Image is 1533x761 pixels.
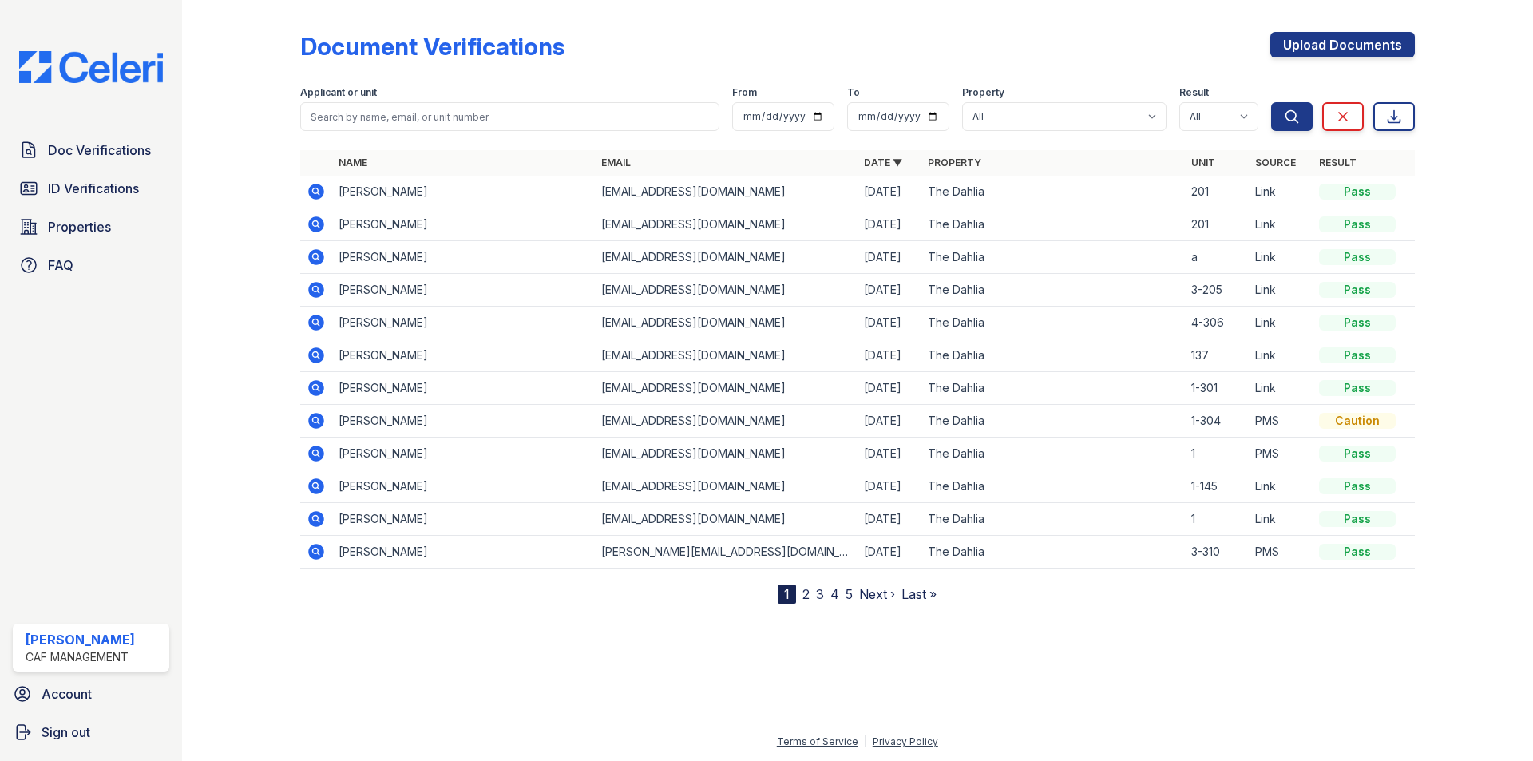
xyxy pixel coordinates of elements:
td: [PERSON_NAME] [332,405,595,438]
td: 1-145 [1185,470,1249,503]
a: Properties [13,211,169,243]
td: The Dahlia [921,339,1184,372]
span: Properties [48,217,111,236]
td: [EMAIL_ADDRESS][DOMAIN_NAME] [595,339,858,372]
a: 5 [846,586,853,602]
td: [DATE] [858,307,921,339]
a: Privacy Policy [873,735,938,747]
td: PMS [1249,536,1313,569]
td: [DATE] [858,503,921,536]
td: [EMAIL_ADDRESS][DOMAIN_NAME] [595,208,858,241]
td: a [1185,241,1249,274]
td: [DATE] [858,339,921,372]
a: Source [1255,157,1296,168]
a: FAQ [13,249,169,281]
div: Caution [1319,413,1396,429]
a: Email [601,157,631,168]
td: [EMAIL_ADDRESS][DOMAIN_NAME] [595,503,858,536]
td: PMS [1249,405,1313,438]
td: 4-306 [1185,307,1249,339]
td: [DATE] [858,241,921,274]
a: 3 [816,586,824,602]
td: PMS [1249,438,1313,470]
a: Name [339,157,367,168]
div: Pass [1319,315,1396,331]
td: [PERSON_NAME] [332,274,595,307]
td: The Dahlia [921,176,1184,208]
td: Link [1249,274,1313,307]
a: Sign out [6,716,176,748]
td: [DATE] [858,372,921,405]
span: Doc Verifications [48,141,151,160]
a: Date ▼ [864,157,902,168]
a: Doc Verifications [13,134,169,166]
a: Terms of Service [777,735,858,747]
div: Pass [1319,347,1396,363]
div: Pass [1319,216,1396,232]
td: [EMAIL_ADDRESS][DOMAIN_NAME] [595,274,858,307]
label: Result [1179,86,1209,99]
td: Link [1249,470,1313,503]
td: [EMAIL_ADDRESS][DOMAIN_NAME] [595,470,858,503]
label: Applicant or unit [300,86,377,99]
a: Result [1319,157,1357,168]
td: 1-304 [1185,405,1249,438]
label: From [732,86,757,99]
td: The Dahlia [921,438,1184,470]
div: [PERSON_NAME] [26,630,135,649]
td: [PERSON_NAME] [332,372,595,405]
td: [EMAIL_ADDRESS][DOMAIN_NAME] [595,241,858,274]
td: The Dahlia [921,241,1184,274]
td: Link [1249,208,1313,241]
td: [PERSON_NAME][EMAIL_ADDRESS][DOMAIN_NAME] [595,536,858,569]
div: Pass [1319,544,1396,560]
td: The Dahlia [921,274,1184,307]
a: 2 [802,586,810,602]
td: The Dahlia [921,503,1184,536]
a: Next › [859,586,895,602]
td: [EMAIL_ADDRESS][DOMAIN_NAME] [595,176,858,208]
a: Unit [1191,157,1215,168]
div: Pass [1319,511,1396,527]
td: [EMAIL_ADDRESS][DOMAIN_NAME] [595,307,858,339]
div: Pass [1319,282,1396,298]
td: [DATE] [858,176,921,208]
td: [PERSON_NAME] [332,503,595,536]
td: Link [1249,372,1313,405]
td: The Dahlia [921,536,1184,569]
a: Upload Documents [1270,32,1415,57]
span: ID Verifications [48,179,139,198]
td: [PERSON_NAME] [332,208,595,241]
a: Property [928,157,981,168]
div: Pass [1319,184,1396,200]
td: 201 [1185,176,1249,208]
div: Pass [1319,249,1396,265]
div: Pass [1319,380,1396,396]
label: Property [962,86,1004,99]
div: Document Verifications [300,32,564,61]
td: [DATE] [858,470,921,503]
span: Sign out [42,723,90,742]
td: 1 [1185,438,1249,470]
td: [DATE] [858,274,921,307]
td: [EMAIL_ADDRESS][DOMAIN_NAME] [595,405,858,438]
label: To [847,86,860,99]
input: Search by name, email, or unit number [300,102,719,131]
img: CE_Logo_Blue-a8612792a0a2168367f1c8372b55b34899dd931a85d93a1a3d3e32e68fde9ad4.png [6,51,176,83]
td: [PERSON_NAME] [332,307,595,339]
td: Link [1249,503,1313,536]
td: 3-310 [1185,536,1249,569]
a: 4 [830,586,839,602]
div: Pass [1319,478,1396,494]
td: [DATE] [858,208,921,241]
td: Link [1249,241,1313,274]
td: [PERSON_NAME] [332,438,595,470]
td: [EMAIL_ADDRESS][DOMAIN_NAME] [595,372,858,405]
td: 201 [1185,208,1249,241]
td: The Dahlia [921,405,1184,438]
td: [PERSON_NAME] [332,241,595,274]
span: Account [42,684,92,704]
a: Last » [901,586,937,602]
a: Account [6,678,176,710]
